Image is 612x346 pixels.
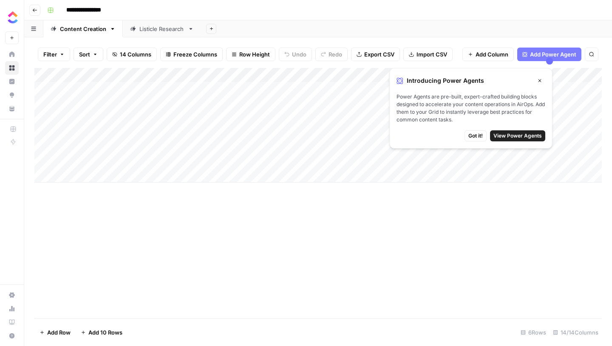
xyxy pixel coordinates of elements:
button: Got it! [465,130,487,141]
div: 6 Rows [517,326,550,339]
a: Usage [5,302,19,315]
button: Help + Support [5,329,19,343]
a: Settings [5,288,19,302]
span: Add Power Agent [530,50,576,59]
span: Export CSV [364,50,394,59]
a: Listicle Research [123,20,201,37]
span: Import CSV [416,50,447,59]
span: Add 10 Rows [88,328,122,337]
span: Freeze Columns [173,50,217,59]
span: Row Height [239,50,270,59]
a: Content Creation [43,20,123,37]
button: Freeze Columns [160,48,223,61]
a: Opportunities [5,88,19,102]
button: Export CSV [351,48,400,61]
button: 14 Columns [107,48,157,61]
span: Add Row [47,328,71,337]
button: Filter [38,48,70,61]
button: Undo [279,48,312,61]
button: Add Row [34,326,76,339]
button: Add 10 Rows [76,326,127,339]
span: Redo [329,50,342,59]
span: Add Column [476,50,508,59]
button: Sort [74,48,103,61]
div: 14/14 Columns [550,326,602,339]
div: Content Creation [60,25,106,33]
a: Browse [5,61,19,75]
span: Filter [43,50,57,59]
button: View Power Agents [490,130,545,141]
button: Import CSV [403,48,453,61]
button: Add Power Agent [517,48,581,61]
span: 14 Columns [120,50,151,59]
span: Got it! [468,132,483,140]
img: ClickUp Logo [5,10,20,25]
div: Listicle Research [139,25,184,33]
span: Undo [292,50,306,59]
button: Row Height [226,48,275,61]
span: Power Agents are pre-built, expert-crafted building blocks designed to accelerate your content op... [397,93,545,124]
span: View Power Agents [493,132,542,140]
a: Your Data [5,102,19,115]
span: Sort [79,50,90,59]
a: Learning Hub [5,315,19,329]
button: Add Column [462,48,514,61]
div: Introducing Power Agents [397,75,545,86]
a: Home [5,48,19,61]
button: Workspace: ClickUp [5,7,19,28]
a: Insights [5,75,19,88]
button: Redo [315,48,348,61]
